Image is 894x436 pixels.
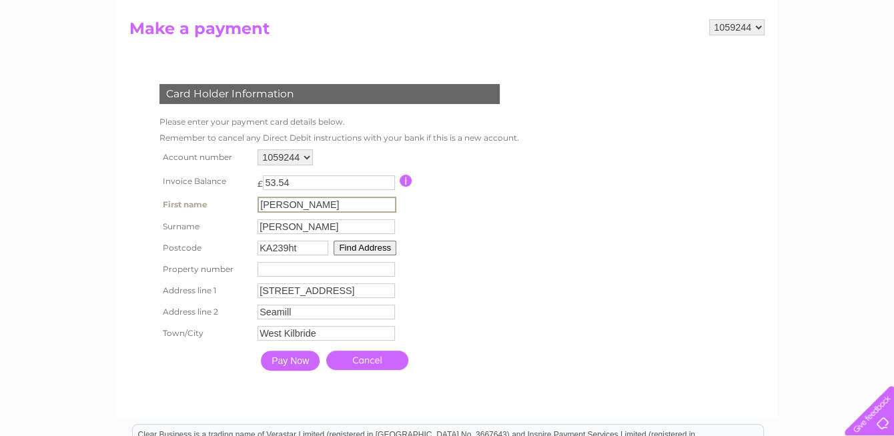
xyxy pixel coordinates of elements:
[261,351,320,371] input: Pay Now
[805,57,838,67] a: Contact
[156,237,254,259] th: Postcode
[642,7,735,23] a: 0333 014 3131
[258,172,263,189] td: £
[400,175,412,187] input: Information
[156,216,254,237] th: Surname
[156,146,254,169] th: Account number
[693,57,722,67] a: Energy
[156,259,254,280] th: Property number
[156,323,254,344] th: Town/City
[159,84,500,104] div: Card Holder Information
[778,57,797,67] a: Blog
[156,280,254,301] th: Address line 1
[730,57,770,67] a: Telecoms
[850,57,881,67] a: Log out
[156,130,522,146] td: Remember to cancel any Direct Debit instructions with your bank if this is a new account.
[129,19,765,45] h2: Make a payment
[31,35,99,75] img: logo.png
[156,169,254,193] th: Invoice Balance
[659,57,685,67] a: Water
[156,193,254,216] th: First name
[156,114,522,130] td: Please enter your payment card details below.
[133,7,763,65] div: Clear Business is a trading name of Verastar Limited (registered in [GEOGRAPHIC_DATA] No. 3667643...
[334,241,396,255] button: Find Address
[156,301,254,323] th: Address line 2
[326,351,408,370] a: Cancel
